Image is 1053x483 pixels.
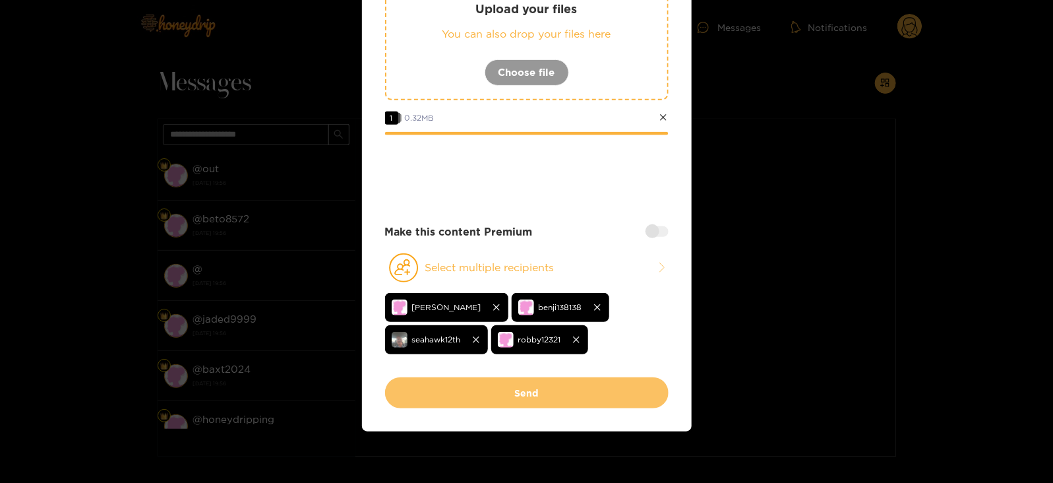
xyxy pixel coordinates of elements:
span: seahawk12th [412,332,461,347]
img: no-avatar.png [498,332,514,348]
span: 0.32 MB [405,113,435,122]
button: Choose file [485,59,569,86]
span: 1 [385,112,398,125]
button: Send [385,377,669,408]
button: Select multiple recipients [385,253,669,283]
strong: Make this content Premium [385,224,533,240]
span: robby12321 [518,332,561,347]
span: benji138138 [539,300,582,315]
p: Upload your files [413,1,641,16]
p: You can also drop your files here [413,26,641,42]
img: 8a4e8-img_3262.jpeg [392,332,407,348]
span: [PERSON_NAME] [412,300,481,315]
img: no-avatar.png [392,300,407,315]
img: no-avatar.png [518,300,534,315]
